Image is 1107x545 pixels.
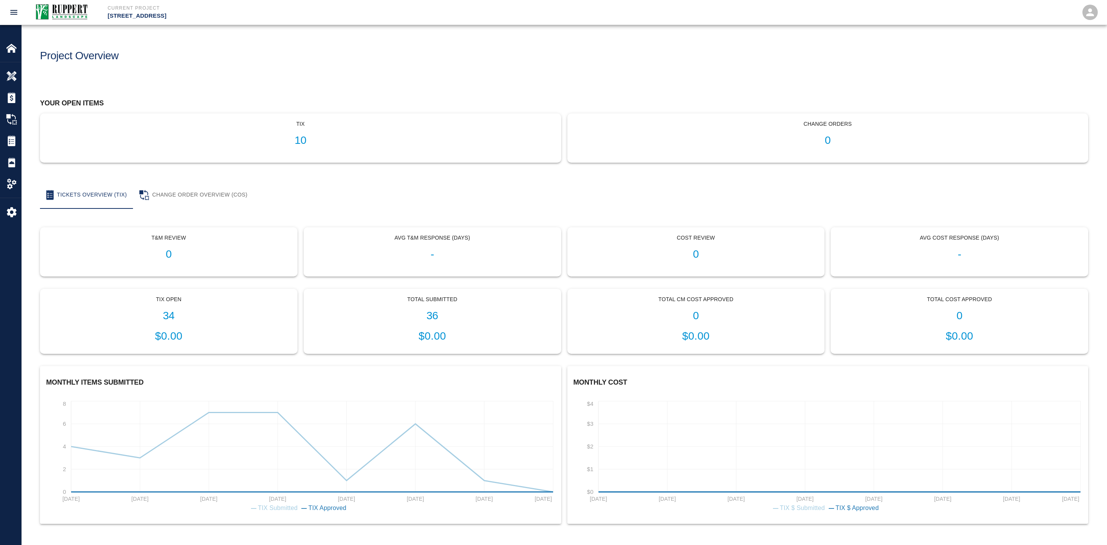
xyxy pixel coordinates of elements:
[574,120,1082,128] p: Change Orders
[200,496,218,502] tspan: [DATE]
[796,496,813,502] tspan: [DATE]
[310,310,555,322] h1: 36
[780,505,825,511] span: TIX $ Submitted
[131,496,149,502] tspan: [DATE]
[40,181,133,209] button: Tickets Overview (TIX)
[1062,496,1079,502] tspan: [DATE]
[46,378,555,387] h2: Monthly Items Submitted
[535,496,552,502] tspan: [DATE]
[865,496,883,502] tspan: [DATE]
[587,466,593,472] tspan: $1
[837,234,1082,242] p: Avg Cost Response (Days)
[837,295,1082,303] p: Total Cost Approved
[727,496,745,502] tspan: [DATE]
[574,234,818,242] p: Cost Review
[836,505,879,511] span: TIX $ Approved
[47,310,291,322] h1: 34
[47,328,291,344] p: $0.00
[310,248,555,261] h1: -
[63,466,66,472] tspan: 2
[587,400,593,407] tspan: $4
[837,328,1082,344] p: $0.00
[133,181,254,209] button: Change Order Overview (COS)
[590,496,607,502] tspan: [DATE]
[108,5,595,12] p: Current Project
[40,99,1088,108] h2: Your open items
[47,234,291,242] p: T&M Review
[258,505,298,511] span: TIX Submitted
[1003,496,1020,502] tspan: [DATE]
[63,496,80,502] tspan: [DATE]
[573,378,1082,387] h2: Monthly Cost
[574,328,818,344] p: $0.00
[934,496,951,502] tspan: [DATE]
[837,248,1082,261] h1: -
[269,496,286,502] tspan: [DATE]
[587,420,593,427] tspan: $3
[310,328,555,344] p: $0.00
[574,248,818,261] h1: 0
[407,496,424,502] tspan: [DATE]
[5,3,23,22] button: open drawer
[63,400,66,407] tspan: 8
[574,134,1082,147] h1: 0
[338,496,355,502] tspan: [DATE]
[47,134,555,147] h1: 10
[574,310,818,322] h1: 0
[587,443,593,450] tspan: $2
[47,120,555,128] p: tix
[63,420,66,427] tspan: 6
[310,234,555,242] p: Avg T&M Response (Days)
[47,248,291,261] h1: 0
[63,443,66,450] tspan: 4
[310,295,555,303] p: Total Submitted
[40,50,119,62] h1: Project Overview
[308,505,346,511] span: TIX Approved
[108,12,595,20] p: [STREET_ADDRESS]
[587,488,593,495] tspan: $0
[475,496,493,502] tspan: [DATE]
[27,2,92,23] img: Ruppert Landscaping
[574,295,818,303] p: Total CM Cost Approved
[63,488,66,495] tspan: 0
[658,496,676,502] tspan: [DATE]
[47,295,291,303] p: Tix Open
[837,310,1082,322] h1: 0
